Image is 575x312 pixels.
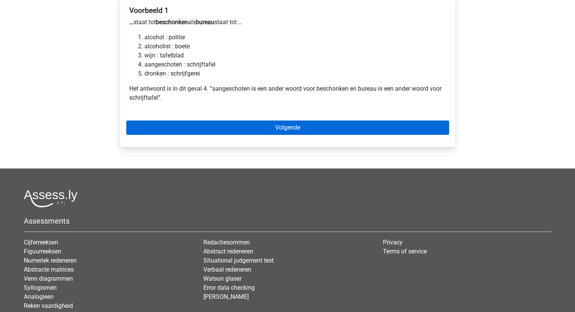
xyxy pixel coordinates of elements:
a: Abstracte matrices [24,266,74,273]
a: Redactiesommen [203,239,250,246]
a: Watson glaser [203,275,242,282]
a: Abstract redeneren [203,248,253,255]
li: alcohol : politie [144,33,446,42]
a: Terms of service [383,248,427,255]
a: Analogieen [24,293,54,300]
a: Numeriek redeneren [24,257,77,264]
a: Venn diagrammen [24,275,73,282]
h5: Assessments [24,216,551,226]
b: bureau [196,19,214,26]
b: Voorbeeld 1 [129,6,169,15]
a: Figuurreeksen [24,248,61,255]
a: Situational judgement test [203,257,274,264]
a: Cijferreeksen [24,239,58,246]
p: staat tot als staat tot … [129,18,446,27]
a: [PERSON_NAME] [203,293,249,300]
b: … [129,19,133,26]
li: wijn : tafelblad [144,51,446,60]
a: Error data checking [203,284,255,291]
p: Het antwoord is in dit geval 4. “aangeschoten is een ander woord voor beschonken en bureau is een... [129,84,446,102]
b: beschonken [156,19,188,26]
li: alcoholist : boete [144,42,446,51]
img: Assessly logo [24,190,77,207]
a: Reken vaardigheid [24,302,73,309]
li: dronken : schrijfgerei [144,69,446,78]
a: Verbaal redeneren [203,266,251,273]
a: Volgende [126,120,449,135]
a: Privacy [383,239,403,246]
a: Syllogismen [24,284,57,291]
li: aangeschoten : schrijftafel [144,60,446,69]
